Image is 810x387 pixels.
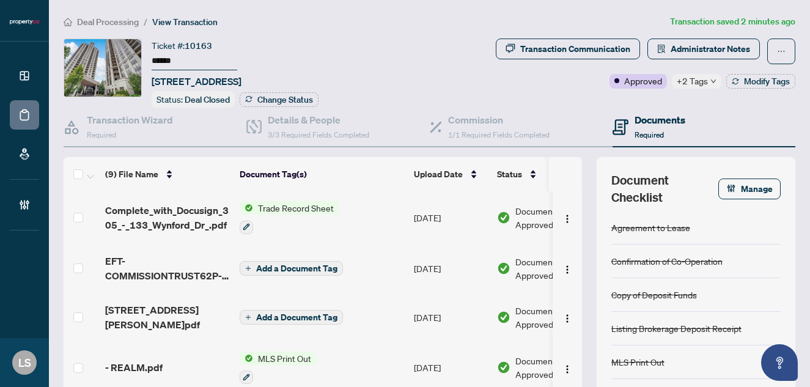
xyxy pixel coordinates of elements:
div: Ticket #: [152,39,212,53]
h4: Documents [635,112,685,127]
h4: Commission [448,112,550,127]
img: Document Status [497,262,510,275]
h4: Details & People [268,112,369,127]
button: Manage [718,179,781,199]
img: Document Status [497,361,510,374]
span: Document Approved [515,255,591,282]
button: Status IconMLS Print Out [240,352,316,385]
img: IMG-C12294999_1.jpg [64,39,141,97]
span: Document Approved [515,354,591,381]
span: Trade Record Sheet [253,201,339,215]
button: Add a Document Tag [240,260,343,276]
button: Add a Document Tag [240,310,343,325]
span: Required [635,130,664,139]
span: Status [497,168,522,181]
span: LS [18,354,31,371]
img: Logo [562,265,572,275]
button: Change Status [240,92,318,107]
span: Upload Date [414,168,463,181]
img: Document Status [497,311,510,324]
span: Add a Document Tag [256,313,337,322]
td: [DATE] [409,191,492,244]
span: 3/3 Required Fields Completed [268,130,369,139]
button: Logo [558,208,577,227]
span: Deal Processing [77,17,139,28]
img: Document Status [497,211,510,224]
div: MLS Print Out [611,355,665,369]
button: Logo [558,358,577,377]
span: Manage [741,179,773,199]
article: Transaction saved 2 minutes ago [670,15,795,29]
span: solution [657,45,666,53]
span: Document Approved [515,204,591,231]
span: Required [87,130,116,139]
span: (9) File Name [105,168,158,181]
button: Logo [558,308,577,327]
span: Administrator Notes [671,39,750,59]
span: Add a Document Tag [256,264,337,273]
span: ellipsis [777,47,786,56]
button: Modify Tags [726,74,795,89]
span: down [710,78,716,84]
div: Listing Brokerage Deposit Receipt [611,322,742,335]
span: plus [245,265,251,271]
li: / [144,15,147,29]
button: Transaction Communication [496,39,640,59]
button: Add a Document Tag [240,261,343,276]
button: Status IconTrade Record Sheet [240,201,339,234]
span: Document Checklist [611,172,718,206]
button: Add a Document Tag [240,309,343,325]
img: Status Icon [240,201,253,215]
img: Logo [562,314,572,323]
span: 1/1 Required Fields Completed [448,130,550,139]
span: Approved [624,74,662,87]
th: (9) File Name [100,157,235,191]
span: [STREET_ADDRESS] [152,74,241,89]
td: [DATE] [409,244,492,293]
span: Deal Closed [185,94,230,105]
button: Open asap [761,344,798,381]
span: - REALM.pdf [105,360,163,375]
img: Logo [562,364,572,374]
span: EFT-COMMISSIONTRUST62P-2025-08-29T075904707.PDF [105,254,230,283]
span: Modify Tags [744,77,790,86]
div: Transaction Communication [520,39,630,59]
span: +2 Tags [677,74,708,88]
div: Copy of Deposit Funds [611,288,697,301]
img: Logo [562,214,572,224]
span: MLS Print Out [253,352,316,365]
span: plus [245,314,251,320]
th: Status [492,157,596,191]
button: Administrator Notes [647,39,760,59]
th: Document Tag(s) [235,157,409,191]
img: logo [10,18,39,26]
span: Change Status [257,95,313,104]
span: Complete_with_Docusign_305_-_133_Wynford_Dr_.pdf [105,203,230,232]
h4: Transaction Wizard [87,112,173,127]
div: Status: [152,91,235,108]
span: View Transaction [152,17,218,28]
div: Agreement to Lease [611,221,690,234]
span: [STREET_ADDRESS][PERSON_NAME]pdf [105,303,230,332]
div: Confirmation of Co-Operation [611,254,723,268]
td: [DATE] [409,293,492,342]
img: Status Icon [240,352,253,365]
span: 10163 [185,40,212,51]
span: Document Approved [515,304,591,331]
button: Logo [558,259,577,278]
th: Upload Date [409,157,492,191]
span: home [64,18,72,26]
